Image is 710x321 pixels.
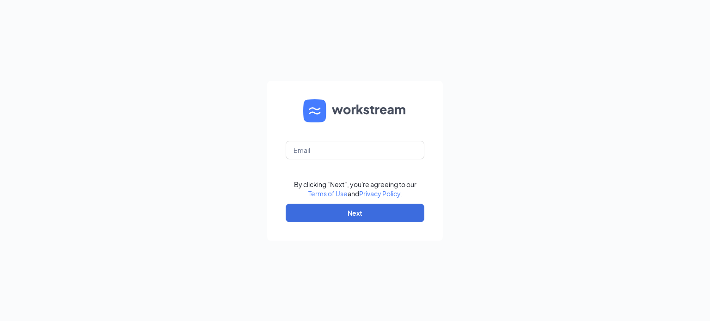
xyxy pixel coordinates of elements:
[308,189,348,198] a: Terms of Use
[303,99,407,122] img: WS logo and Workstream text
[359,189,400,198] a: Privacy Policy
[294,180,416,198] div: By clicking "Next", you're agreeing to our and .
[286,204,424,222] button: Next
[286,141,424,159] input: Email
